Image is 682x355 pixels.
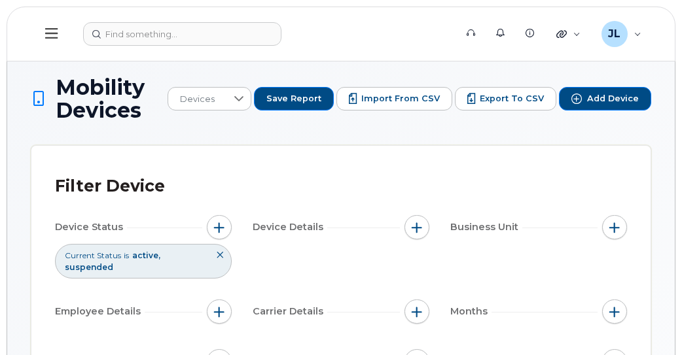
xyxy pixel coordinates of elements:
[587,93,639,105] span: Add Device
[450,220,522,234] span: Business Unit
[336,87,452,110] button: Import from CSV
[55,169,165,203] div: Filter Device
[124,250,129,261] span: is
[168,88,226,111] span: Devices
[55,305,145,318] span: Employee Details
[455,87,556,110] button: Export to CSV
[65,262,113,272] span: suspended
[361,93,440,105] span: Import from CSV
[132,250,160,260] span: active
[253,305,327,318] span: Carrier Details
[266,93,321,105] span: Save Report
[65,250,121,261] span: Current Status
[480,93,544,105] span: Export to CSV
[253,220,327,234] span: Device Details
[559,87,651,110] button: Add Device
[56,76,161,122] span: Mobility Devices
[450,305,492,318] span: Months
[55,220,127,234] span: Device Status
[254,87,334,110] button: Save Report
